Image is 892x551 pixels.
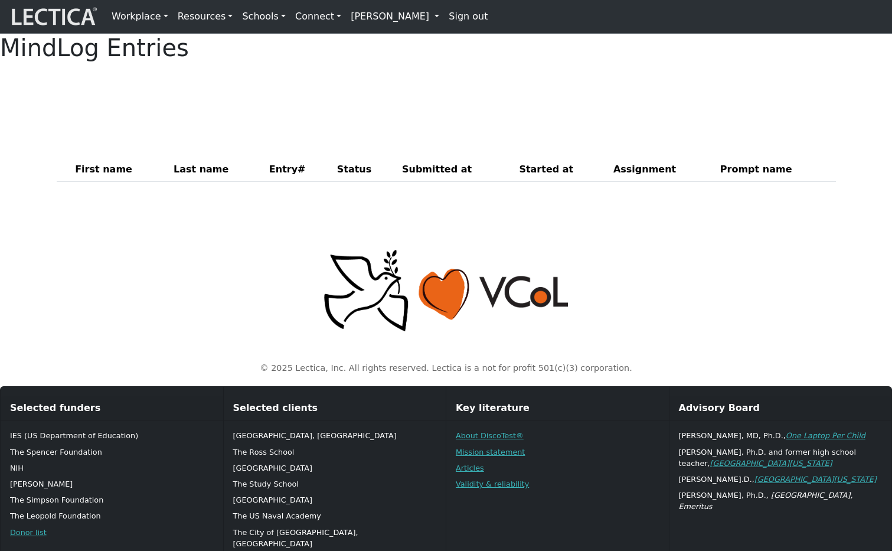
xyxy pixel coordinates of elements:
[397,158,514,182] th: Submitted at
[679,491,853,511] em: , [GEOGRAPHIC_DATA], Emeritus
[444,5,492,28] a: Sign out
[456,431,524,440] a: About DiscoTest®
[786,431,865,440] a: One Laptop Per Child
[10,462,214,474] p: NIH
[173,5,238,28] a: Resources
[1,396,223,420] div: Selected funders
[237,5,290,28] a: Schools
[290,5,346,28] a: Connect
[10,528,47,537] a: Donor list
[10,430,214,441] p: IES (US Department of Education)
[679,490,883,512] p: [PERSON_NAME], Ph.D.
[10,494,214,506] p: The Simpson Foundation
[233,446,437,458] p: The Ross School
[669,396,892,420] div: Advisory Board
[107,5,173,28] a: Workplace
[70,158,169,182] th: First name
[64,362,829,375] p: © 2025 Lectica, Inc. All rights reserved. Lectica is a not for profit 501(c)(3) corporation.
[679,446,883,469] p: [PERSON_NAME], Ph.D. and former high school teacher,
[446,396,669,420] div: Key literature
[715,158,836,182] th: Prompt name
[332,158,397,182] th: Status
[320,248,573,334] img: Peace, love, VCoL
[514,158,608,182] th: Started at
[233,430,437,441] p: [GEOGRAPHIC_DATA], [GEOGRAPHIC_DATA]
[679,474,883,485] p: [PERSON_NAME].D.,
[169,158,264,182] th: Last name
[456,464,484,472] a: Articles
[233,527,437,549] p: The City of [GEOGRAPHIC_DATA], [GEOGRAPHIC_DATA]
[456,480,529,488] a: Validity & reliability
[264,158,332,182] th: Entry#
[10,478,214,490] p: [PERSON_NAME]
[710,459,832,468] a: [GEOGRAPHIC_DATA][US_STATE]
[456,448,525,457] a: Mission statement
[233,478,437,490] p: The Study School
[754,475,877,484] a: [GEOGRAPHIC_DATA][US_STATE]
[609,158,715,182] th: Assignment
[346,5,444,28] a: [PERSON_NAME]
[233,494,437,506] p: [GEOGRAPHIC_DATA]
[10,510,214,521] p: The Leopold Foundation
[224,396,446,420] div: Selected clients
[233,462,437,474] p: [GEOGRAPHIC_DATA]
[679,430,883,441] p: [PERSON_NAME], MD, Ph.D.,
[9,5,97,28] img: lecticalive
[233,510,437,521] p: The US Naval Academy
[10,446,214,458] p: The Spencer Foundation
